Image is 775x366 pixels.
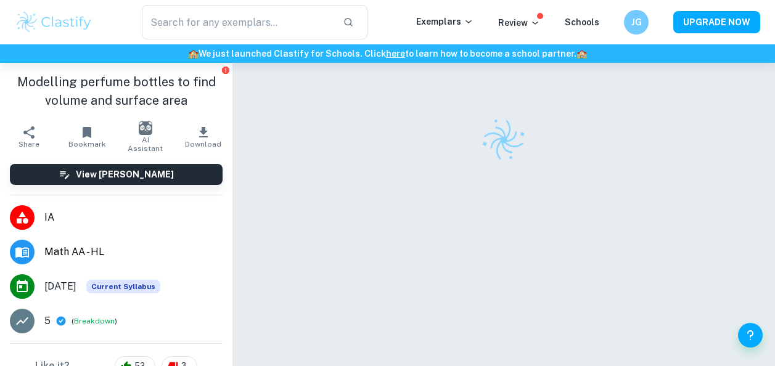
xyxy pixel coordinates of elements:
[44,279,76,294] span: [DATE]
[2,47,773,60] h6: We just launched Clastify for Schools. Click to learn how to become a school partner.
[475,111,533,169] img: Clastify logo
[188,49,199,59] span: 🏫
[72,315,117,327] span: ( )
[142,5,334,39] input: Search for any exemplars...
[673,11,760,33] button: UPGRADE NOW
[18,140,39,148] span: Share
[624,10,649,35] button: JG
[10,73,223,110] h1: Modelling perfume bottles to find volume and surface area
[576,49,587,59] span: 🏫
[629,15,644,29] h6: JG
[10,164,223,185] button: View [PERSON_NAME]
[221,65,230,75] button: Report issue
[416,15,474,28] p: Exemplars
[58,120,116,154] button: Bookmark
[68,140,106,148] span: Bookmark
[185,140,221,148] span: Download
[738,323,763,348] button: Help and Feedback
[124,136,167,153] span: AI Assistant
[86,280,160,293] div: This exemplar is based on the current syllabus. Feel free to refer to it for inspiration/ideas wh...
[74,315,115,327] button: Breakdown
[139,121,152,135] img: AI Assistant
[44,314,51,328] p: 5
[15,10,93,35] img: Clastify logo
[44,245,223,259] span: Math AA - HL
[174,120,232,154] button: Download
[76,168,174,181] h6: View [PERSON_NAME]
[386,49,405,59] a: here
[86,280,160,293] span: Current Syllabus
[498,16,540,30] p: Review
[565,17,599,27] a: Schools
[44,210,223,225] span: IA
[117,120,174,154] button: AI Assistant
